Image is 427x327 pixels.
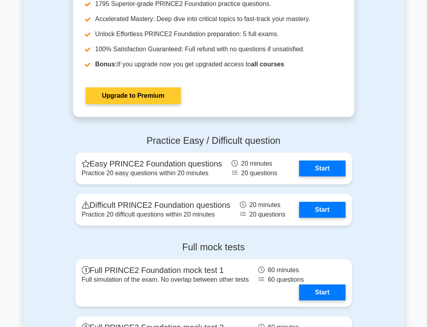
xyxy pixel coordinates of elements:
a: Start [299,161,345,176]
a: Start [299,284,345,300]
h4: Practice Easy / Difficult question [75,135,352,146]
h4: Full mock tests [75,242,352,253]
a: Upgrade to Premium [86,87,181,104]
a: Start [299,202,345,218]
